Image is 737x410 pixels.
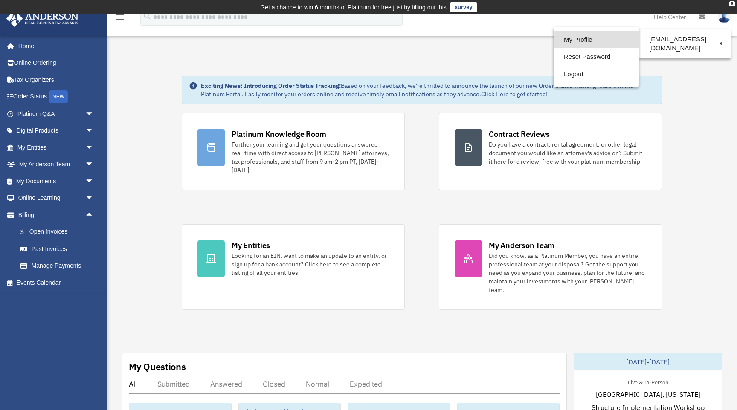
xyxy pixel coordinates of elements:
div: My Entities [232,240,270,251]
span: arrow_drop_down [85,173,102,190]
img: User Pic [718,11,731,23]
a: Home [6,38,102,55]
div: Get a chance to win 6 months of Platinum for free just by filling out this [260,2,447,12]
strong: Exciting News: Introducing Order Status Tracking! [201,82,341,90]
span: [GEOGRAPHIC_DATA], [US_STATE] [596,389,700,399]
a: My Entitiesarrow_drop_down [6,139,107,156]
div: Closed [263,380,285,388]
a: Past Invoices [12,240,107,257]
a: menu [115,15,125,22]
a: Events Calendar [6,274,107,291]
a: Platinum Knowledge Room Further your learning and get your questions answered real-time with dire... [182,113,405,190]
a: My Profile [554,31,639,49]
a: Manage Payments [12,257,107,274]
a: Billingarrow_drop_up [6,206,107,223]
a: Reset Password [554,48,639,66]
div: NEW [49,90,68,103]
i: menu [115,12,125,22]
a: My Documentsarrow_drop_down [6,173,107,190]
img: Anderson Advisors Platinum Portal [4,10,81,27]
div: Submitted [157,380,190,388]
span: arrow_drop_down [85,139,102,156]
div: Based on your feedback, we're thrilled to announce the launch of our new Order Status Tracking fe... [201,81,655,98]
div: My Anderson Team [489,240,554,251]
div: Do you have a contract, rental agreement, or other legal document you would like an attorney's ad... [489,140,646,166]
a: Click Here to get started! [481,90,548,98]
div: My Questions [129,360,186,373]
a: [EMAIL_ADDRESS][DOMAIN_NAME] [639,31,731,56]
div: [DATE]-[DATE] [574,353,722,370]
div: Further your learning and get your questions answered real-time with direct access to [PERSON_NAM... [232,140,389,174]
a: survey [450,2,477,12]
a: Online Learningarrow_drop_down [6,190,107,207]
div: Expedited [350,380,382,388]
div: All [129,380,137,388]
a: My Anderson Team Did you know, as a Platinum Member, you have an entire professional team at your... [439,224,662,310]
div: Contract Reviews [489,129,550,139]
a: Order StatusNEW [6,88,107,106]
div: Normal [306,380,329,388]
span: $ [25,227,29,237]
a: My Anderson Teamarrow_drop_down [6,156,107,173]
a: Tax Organizers [6,71,107,88]
div: Live & In-Person [621,377,675,386]
div: close [729,1,735,6]
div: Looking for an EIN, want to make an update to an entity, or sign up for a bank account? Click her... [232,251,389,277]
a: Logout [554,66,639,83]
div: Platinum Knowledge Room [232,129,326,139]
span: arrow_drop_up [85,206,102,224]
a: Online Ordering [6,55,107,72]
span: arrow_drop_down [85,190,102,207]
span: arrow_drop_down [85,122,102,140]
a: Contract Reviews Do you have a contract, rental agreement, or other legal document you would like... [439,113,662,190]
a: My Entities Looking for an EIN, want to make an update to an entity, or sign up for a bank accoun... [182,224,405,310]
div: Did you know, as a Platinum Member, you have an entire professional team at your disposal? Get th... [489,251,646,294]
a: $Open Invoices [12,223,107,241]
i: search [142,12,152,21]
div: Answered [210,380,242,388]
a: Platinum Q&Aarrow_drop_down [6,105,107,122]
span: arrow_drop_down [85,156,102,173]
a: Digital Productsarrow_drop_down [6,122,107,139]
span: arrow_drop_down [85,105,102,123]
